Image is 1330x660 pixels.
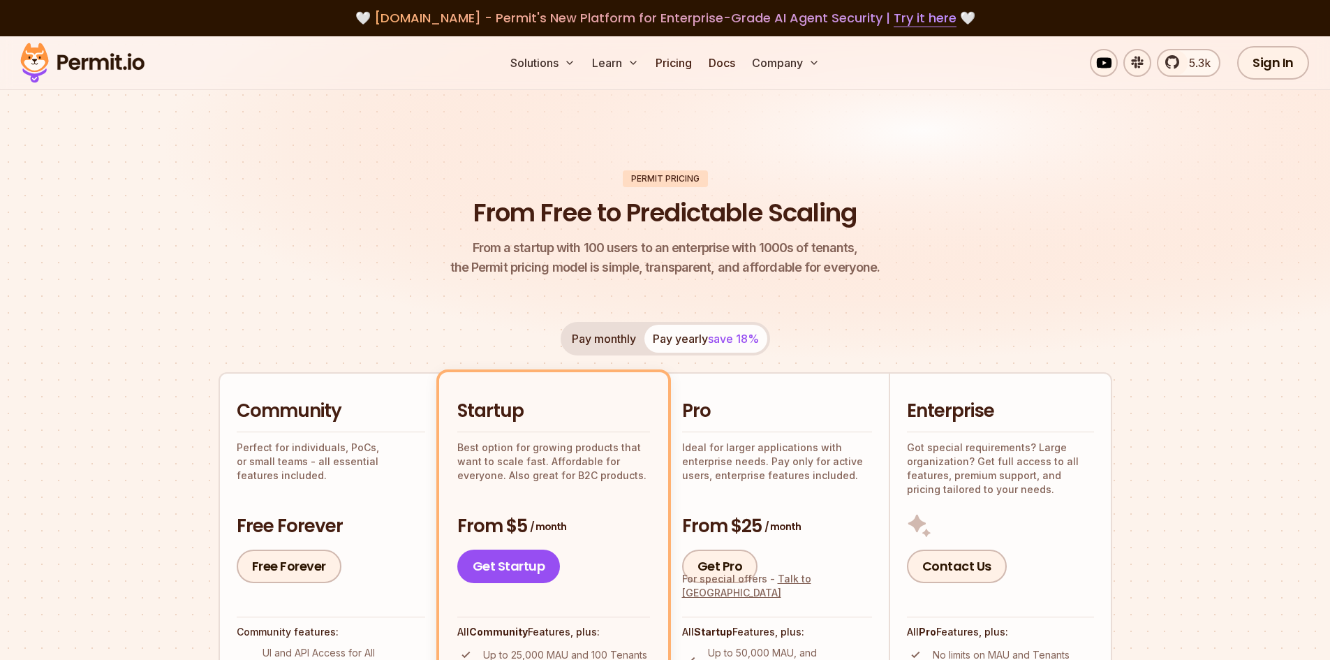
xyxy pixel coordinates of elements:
h4: All Features, plus: [682,625,872,639]
a: Get Pro [682,550,758,583]
h2: Enterprise [907,399,1094,424]
h2: Community [237,399,425,424]
button: Company [746,49,825,77]
p: Ideal for larger applications with enterprise needs. Pay only for active users, enterprise featur... [682,441,872,483]
a: Try it here [894,9,956,27]
strong: Startup [694,626,732,638]
span: 5.3k [1181,54,1211,71]
h1: From Free to Predictable Scaling [473,196,857,230]
button: Solutions [505,49,581,77]
div: For special offers - [682,572,872,600]
h3: From $5 [457,514,650,539]
button: Pay monthly [563,325,644,353]
a: Get Startup [457,550,561,583]
div: Permit Pricing [623,170,708,187]
p: Got special requirements? Large organization? Get full access to all features, premium support, a... [907,441,1094,497]
h2: Startup [457,399,650,424]
a: Docs [703,49,741,77]
span: / month [764,520,801,534]
span: / month [530,520,566,534]
p: the Permit pricing model is simple, transparent, and affordable for everyone. [450,238,880,277]
h4: All Features, plus: [907,625,1094,639]
a: Free Forever [237,550,341,583]
a: Pricing [650,49,697,77]
span: [DOMAIN_NAME] - Permit's New Platform for Enterprise-Grade AI Agent Security | [374,9,956,27]
h3: From $25 [682,514,872,539]
p: Perfect for individuals, PoCs, or small teams - all essential features included. [237,441,425,483]
div: 🤍 🤍 [34,8,1296,28]
img: Permit logo [14,39,151,87]
h3: Free Forever [237,514,425,539]
strong: Pro [919,626,936,638]
p: Best option for growing products that want to scale fast. Affordable for everyone. Also great for... [457,441,650,483]
a: Sign In [1237,46,1309,80]
span: From a startup with 100 users to an enterprise with 1000s of tenants, [450,238,880,258]
h4: Community features: [237,625,425,639]
h2: Pro [682,399,872,424]
strong: Community [469,626,528,638]
button: Learn [586,49,644,77]
a: Contact Us [907,550,1007,583]
h4: All Features, plus: [457,625,650,639]
a: 5.3k [1157,49,1220,77]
